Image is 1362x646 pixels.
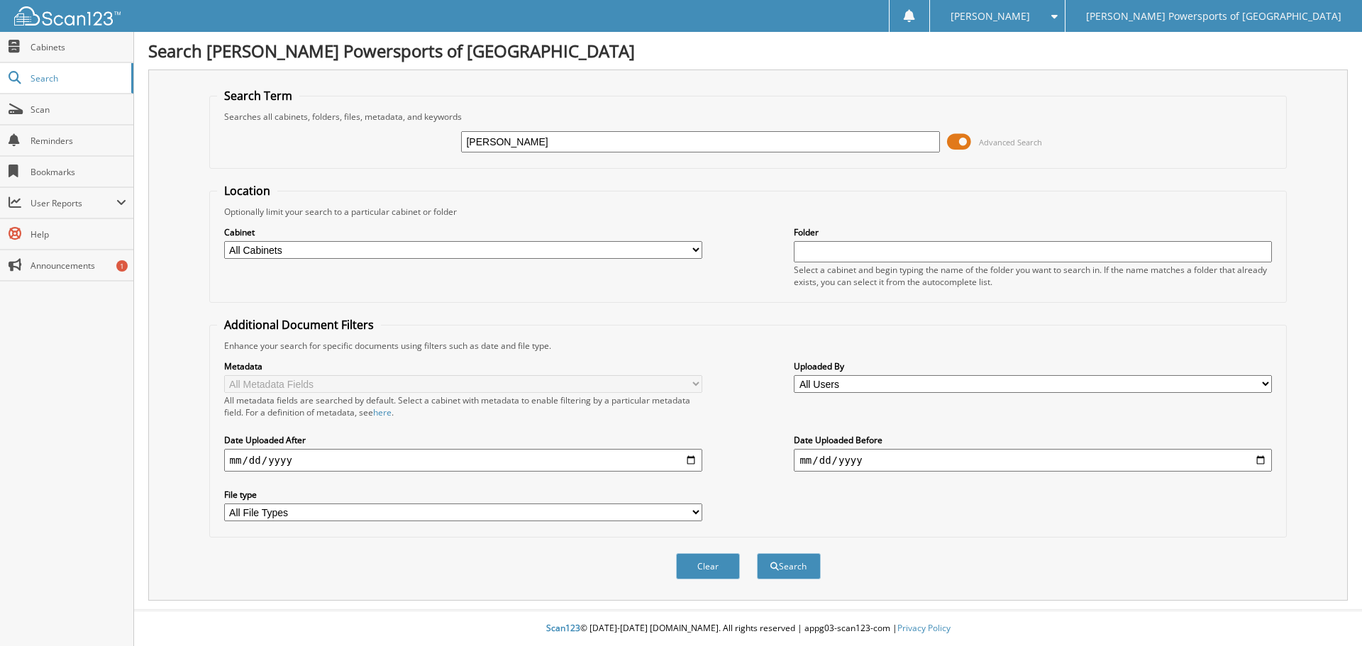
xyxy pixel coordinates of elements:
div: © [DATE]-[DATE] [DOMAIN_NAME]. All rights reserved | appg03-scan123-com | [134,611,1362,646]
span: [PERSON_NAME] [951,12,1030,21]
button: Clear [676,553,740,579]
div: Optionally limit your search to a particular cabinet or folder [217,206,1280,218]
label: Date Uploaded After [224,434,702,446]
iframe: Chat Widget [1291,578,1362,646]
legend: Location [217,183,277,199]
label: Date Uploaded Before [794,434,1272,446]
img: scan123-logo-white.svg [14,6,121,26]
span: [PERSON_NAME] Powersports of [GEOGRAPHIC_DATA] [1086,12,1341,21]
a: here [373,406,392,418]
span: Reminders [31,135,126,147]
label: Metadata [224,360,702,372]
span: User Reports [31,197,116,209]
label: Folder [794,226,1272,238]
div: Searches all cabinets, folders, files, metadata, and keywords [217,111,1280,123]
label: Cabinet [224,226,702,238]
span: Bookmarks [31,166,126,178]
span: Scan123 [546,622,580,634]
h1: Search [PERSON_NAME] Powersports of [GEOGRAPHIC_DATA] [148,39,1348,62]
button: Search [757,553,821,579]
label: File type [224,489,702,501]
legend: Additional Document Filters [217,317,381,333]
span: Search [31,72,124,84]
div: 1 [116,260,128,272]
span: Cabinets [31,41,126,53]
div: Enhance your search for specific documents using filters such as date and file type. [217,340,1280,352]
div: All metadata fields are searched by default. Select a cabinet with metadata to enable filtering b... [224,394,702,418]
label: Uploaded By [794,360,1272,372]
span: Scan [31,104,126,116]
div: Select a cabinet and begin typing the name of the folder you want to search in. If the name match... [794,264,1272,288]
legend: Search Term [217,88,299,104]
span: Announcements [31,260,126,272]
span: Help [31,228,126,240]
input: end [794,449,1272,472]
span: Advanced Search [979,137,1042,147]
input: start [224,449,702,472]
a: Privacy Policy [897,622,951,634]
